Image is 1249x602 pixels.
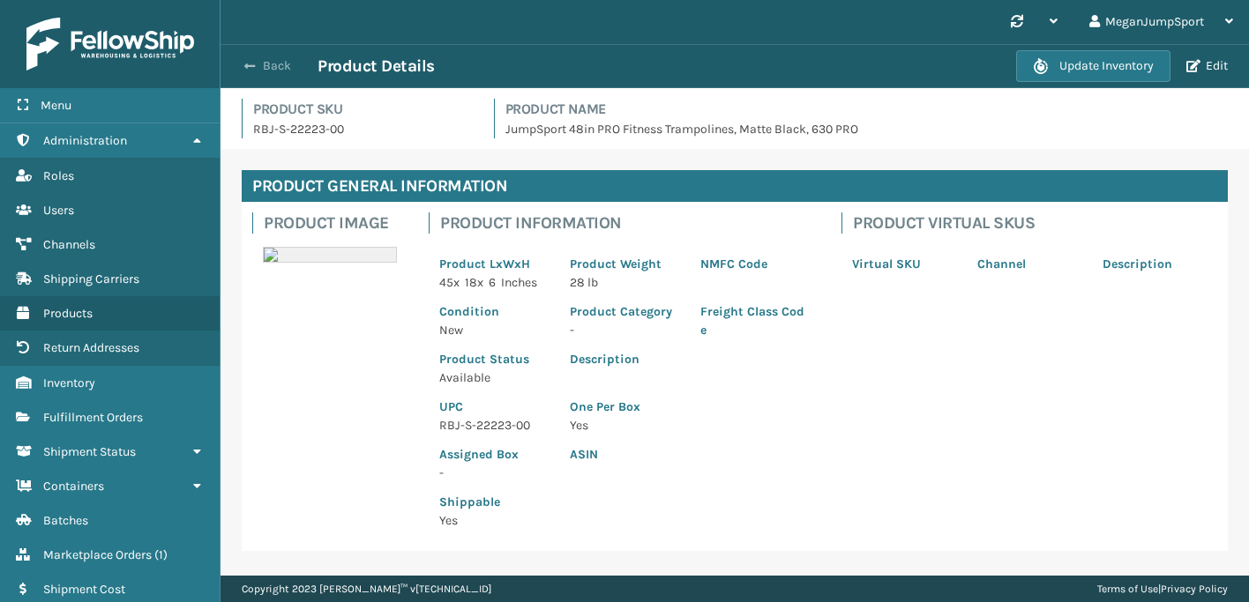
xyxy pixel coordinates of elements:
p: NMFC Code [700,255,810,273]
span: Return Addresses [43,340,139,355]
p: Channel [977,255,1081,273]
span: 45 x [439,275,460,290]
p: Yes [570,416,810,435]
span: 18 x [465,275,483,290]
span: Shipping Carriers [43,271,139,286]
p: UPC [439,398,549,416]
p: Shippable [439,493,549,511]
p: New [439,321,549,339]
span: Containers [43,479,104,494]
a: Terms of Use [1097,583,1158,595]
span: Batches [43,513,88,528]
span: Shipment Status [43,444,136,459]
h4: Product Name [505,99,1229,120]
p: Virtual SKU [852,255,956,273]
span: Shipment Cost [43,582,125,597]
p: Product Weight [570,255,679,273]
span: 6 [489,275,496,290]
p: Condition [439,302,549,321]
span: Inventory [43,375,95,390]
p: Yes [439,511,549,530]
h4: Product Image [264,212,408,234]
span: 28 lb [570,275,598,290]
span: Fulfillment Orders [43,410,143,425]
button: Back [236,58,318,74]
h4: Product SKU [253,99,473,120]
p: Available [439,368,549,387]
span: Marketplace Orders [43,547,152,562]
img: logo [26,18,194,71]
p: Copyright 2023 [PERSON_NAME]™ v [TECHNICAL_ID] [242,576,491,602]
button: Update Inventory [1016,50,1170,82]
p: Product Category [570,302,679,321]
p: Assigned Box [439,445,549,464]
img: 51104088640_40f294f443_o-scaled-700x700.jpg [263,247,397,263]
p: Description [1103,255,1207,273]
h3: Product Details [318,56,435,77]
span: Administration [43,133,127,148]
span: Products [43,306,93,321]
span: Users [43,203,74,218]
h4: Product General Information [242,170,1228,202]
div: | [1097,576,1228,602]
a: Privacy Policy [1161,583,1228,595]
span: ( 1 ) [154,547,168,562]
span: Menu [41,98,71,113]
p: Description [570,350,810,368]
p: - [439,464,549,482]
p: RBJ-S-22223-00 [253,120,473,138]
p: Freight Class Code [700,302,810,339]
p: One Per Box [570,398,810,416]
p: ASIN [570,445,810,464]
span: Inches [501,275,537,290]
p: Product LxWxH [439,255,549,273]
p: RBJ-S-22223-00 [439,416,549,435]
span: Roles [43,168,74,183]
p: JumpSport 48in PRO Fitness Trampolines, Matte Black, 630 PRO [505,120,1229,138]
p: - [570,321,679,339]
button: Edit [1181,58,1233,74]
h4: Product Information [440,212,820,234]
p: Product Status [439,350,549,368]
span: Channels [43,237,95,252]
h4: Product Virtual SKUs [853,212,1217,234]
